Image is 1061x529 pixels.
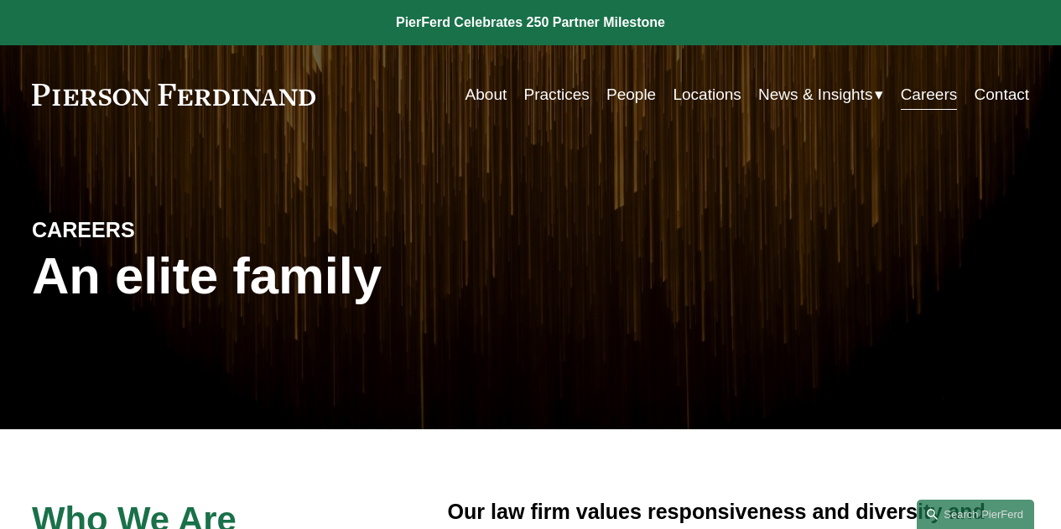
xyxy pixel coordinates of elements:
[32,246,531,305] h1: An elite family
[524,79,590,111] a: Practices
[917,500,1034,529] a: Search this site
[901,79,958,111] a: Careers
[606,79,656,111] a: People
[32,217,281,244] h4: CAREERS
[758,79,883,111] a: folder dropdown
[975,79,1030,111] a: Contact
[465,79,507,111] a: About
[673,79,741,111] a: Locations
[758,80,872,109] span: News & Insights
